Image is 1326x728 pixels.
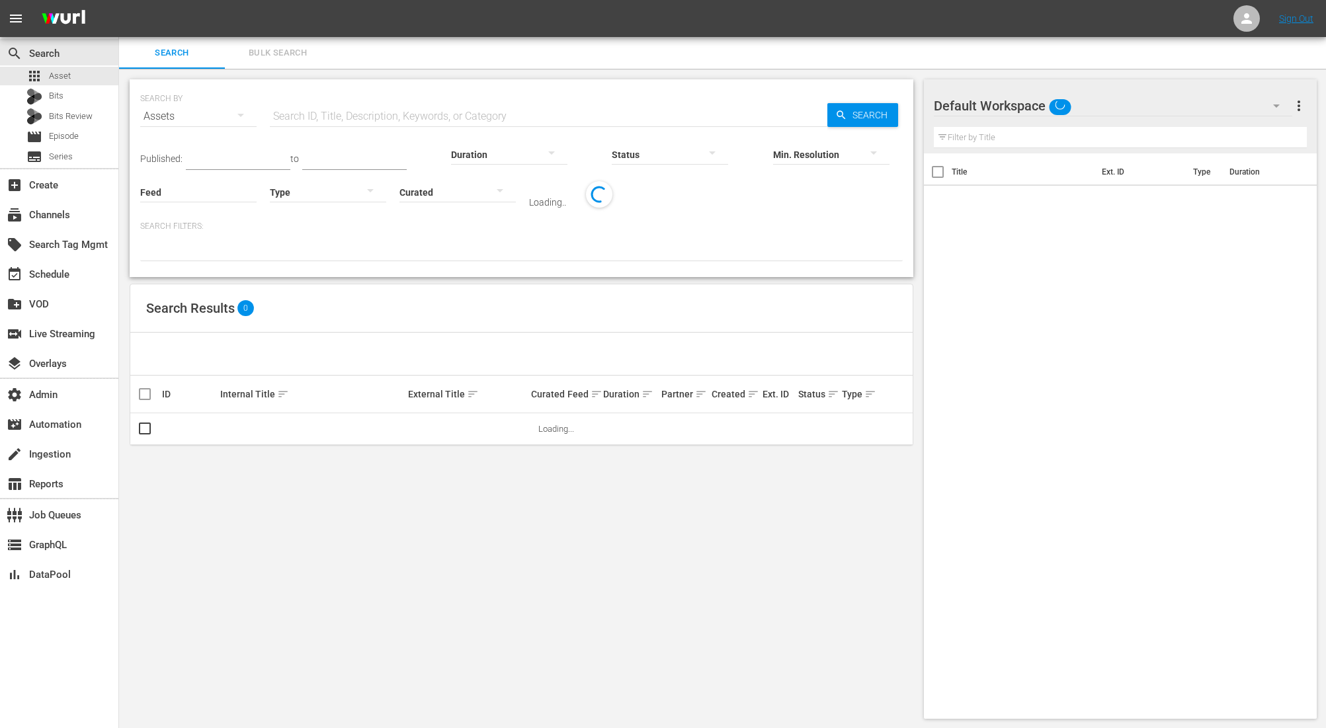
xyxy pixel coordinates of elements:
span: more_vert [1291,98,1307,114]
span: sort [467,388,479,400]
span: to [290,153,299,164]
span: Live Streaming [7,326,22,342]
th: Duration [1222,153,1301,190]
span: sort [695,388,707,400]
div: Status [798,386,838,402]
span: Bits Review [49,110,93,123]
span: Bits [49,89,63,102]
span: Ingestion [7,446,22,462]
div: Created [712,386,759,402]
a: Sign Out [1279,13,1313,24]
img: ans4CAIJ8jUAAAAAAAAAAAAAAAAAAAAAAAAgQb4GAAAAAAAAAAAAAAAAAAAAAAAAJMjXAAAAAAAAAAAAAAAAAAAAAAAAgAT5G... [32,3,95,34]
span: Reports [7,476,22,492]
button: more_vert [1291,90,1307,122]
span: Schedule [7,266,22,282]
span: Search [7,46,22,61]
span: Series [49,150,73,163]
span: GraphQL [7,537,22,553]
span: Overlays [7,356,22,372]
span: sort [827,388,839,400]
div: Ext. ID [763,389,795,399]
span: Asset [26,68,42,84]
span: Admin [7,387,22,403]
span: Create [7,177,22,193]
div: Bits Review [26,108,42,124]
span: DataPool [7,567,22,583]
div: ID [162,389,216,399]
div: Curated [531,389,563,399]
span: Episode [49,130,79,143]
span: 0 [237,300,254,316]
p: Search Filters: [140,221,903,232]
span: Channels [7,207,22,223]
span: Loading... [538,424,574,434]
span: Search Results [146,300,235,316]
div: Bits [26,89,42,104]
span: VOD [7,296,22,312]
span: Automation [7,417,22,432]
div: Internal Title [220,386,404,402]
span: menu [8,11,24,26]
span: Series [26,149,42,165]
th: Type [1185,153,1222,190]
div: Assets [140,98,257,135]
span: Published: [140,153,183,164]
span: sort [747,388,759,400]
span: Asset [49,69,71,83]
span: Episode [26,129,42,145]
span: Search [127,46,217,61]
button: Search [827,103,898,127]
div: External Title [408,386,527,402]
span: Search Tag Mgmt [7,237,22,253]
span: sort [277,388,289,400]
span: sort [864,388,876,400]
div: Duration [603,386,657,402]
span: Job Queues [7,507,22,523]
div: Loading.. [529,197,566,208]
span: sort [591,388,602,400]
div: Default Workspace [934,87,1292,124]
th: Title [952,153,1095,190]
span: Search [847,103,898,127]
div: Partner [661,386,708,402]
span: Bulk Search [233,46,323,61]
th: Ext. ID [1094,153,1185,190]
div: Feed [567,386,600,402]
span: sort [642,388,653,400]
div: Type [842,386,867,402]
